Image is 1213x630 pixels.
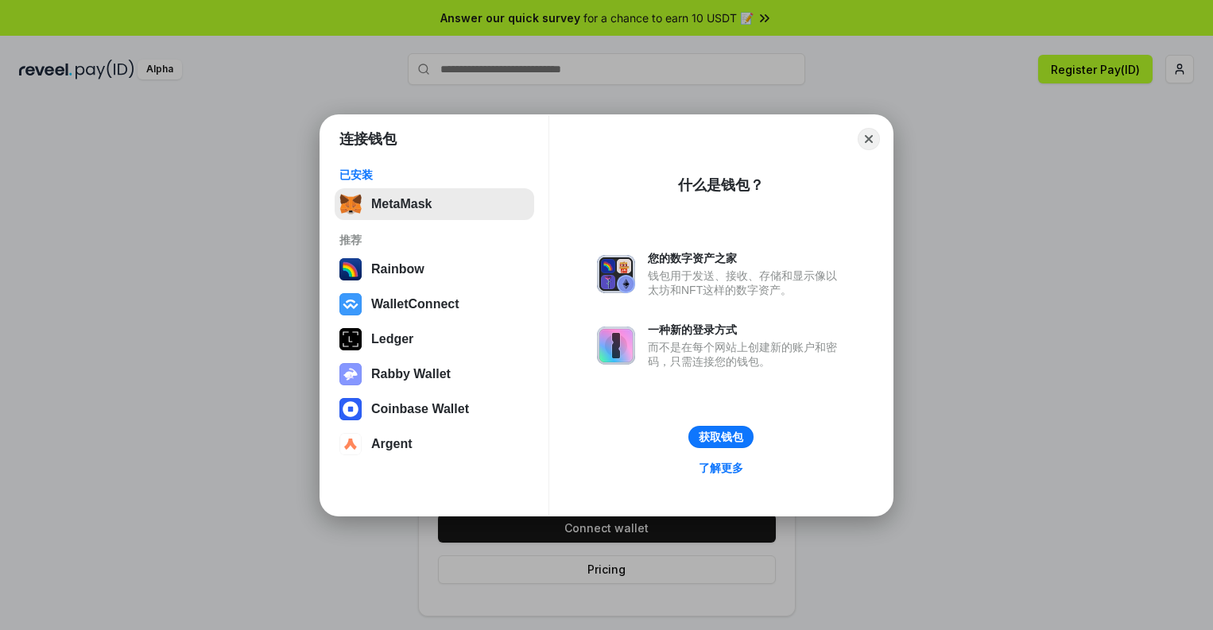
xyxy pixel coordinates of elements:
div: 推荐 [339,233,529,247]
div: 获取钱包 [699,430,743,444]
button: Rainbow [335,253,534,285]
div: 什么是钱包？ [678,176,764,195]
div: MetaMask [371,197,432,211]
button: 获取钱包 [688,426,754,448]
div: 了解更多 [699,461,743,475]
a: 了解更多 [689,458,753,478]
img: svg+xml,%3Csvg%20xmlns%3D%22http%3A%2F%2Fwww.w3.org%2F2000%2Fsvg%22%20fill%3D%22none%22%20viewBox... [597,255,635,293]
button: Close [858,128,880,150]
div: Rainbow [371,262,424,276]
div: 已安装 [339,168,529,182]
img: svg+xml,%3Csvg%20width%3D%22120%22%20height%3D%22120%22%20viewBox%3D%220%200%20120%20120%22%20fil... [339,258,362,280]
button: Argent [335,428,534,460]
div: Ledger [371,332,413,346]
img: svg+xml,%3Csvg%20xmlns%3D%22http%3A%2F%2Fwww.w3.org%2F2000%2Fsvg%22%20fill%3D%22none%22%20viewBox... [597,327,635,365]
div: Coinbase Wallet [371,402,469,416]
div: Rabby Wallet [371,367,451,381]
img: svg+xml,%3Csvg%20width%3D%2228%22%20height%3D%2228%22%20viewBox%3D%220%200%2028%2028%22%20fill%3D... [339,293,362,315]
img: svg+xml,%3Csvg%20fill%3D%22none%22%20height%3D%2233%22%20viewBox%3D%220%200%2035%2033%22%20width%... [339,193,362,215]
button: Rabby Wallet [335,358,534,390]
div: 您的数字资产之家 [648,251,845,265]
div: 一种新的登录方式 [648,323,845,337]
div: 而不是在每个网站上创建新的账户和密码，只需连接您的钱包。 [648,340,845,369]
h1: 连接钱包 [339,129,397,149]
button: Coinbase Wallet [335,393,534,425]
button: WalletConnect [335,288,534,320]
div: WalletConnect [371,297,459,311]
button: MetaMask [335,188,534,220]
img: svg+xml,%3Csvg%20width%3D%2228%22%20height%3D%2228%22%20viewBox%3D%220%200%2028%2028%22%20fill%3D... [339,398,362,420]
button: Ledger [335,323,534,355]
div: 钱包用于发送、接收、存储和显示像以太坊和NFT这样的数字资产。 [648,269,845,297]
div: Argent [371,437,413,451]
img: svg+xml,%3Csvg%20xmlns%3D%22http%3A%2F%2Fwww.w3.org%2F2000%2Fsvg%22%20fill%3D%22none%22%20viewBox... [339,363,362,385]
img: svg+xml,%3Csvg%20width%3D%2228%22%20height%3D%2228%22%20viewBox%3D%220%200%2028%2028%22%20fill%3D... [339,433,362,455]
img: svg+xml,%3Csvg%20xmlns%3D%22http%3A%2F%2Fwww.w3.org%2F2000%2Fsvg%22%20width%3D%2228%22%20height%3... [339,328,362,350]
